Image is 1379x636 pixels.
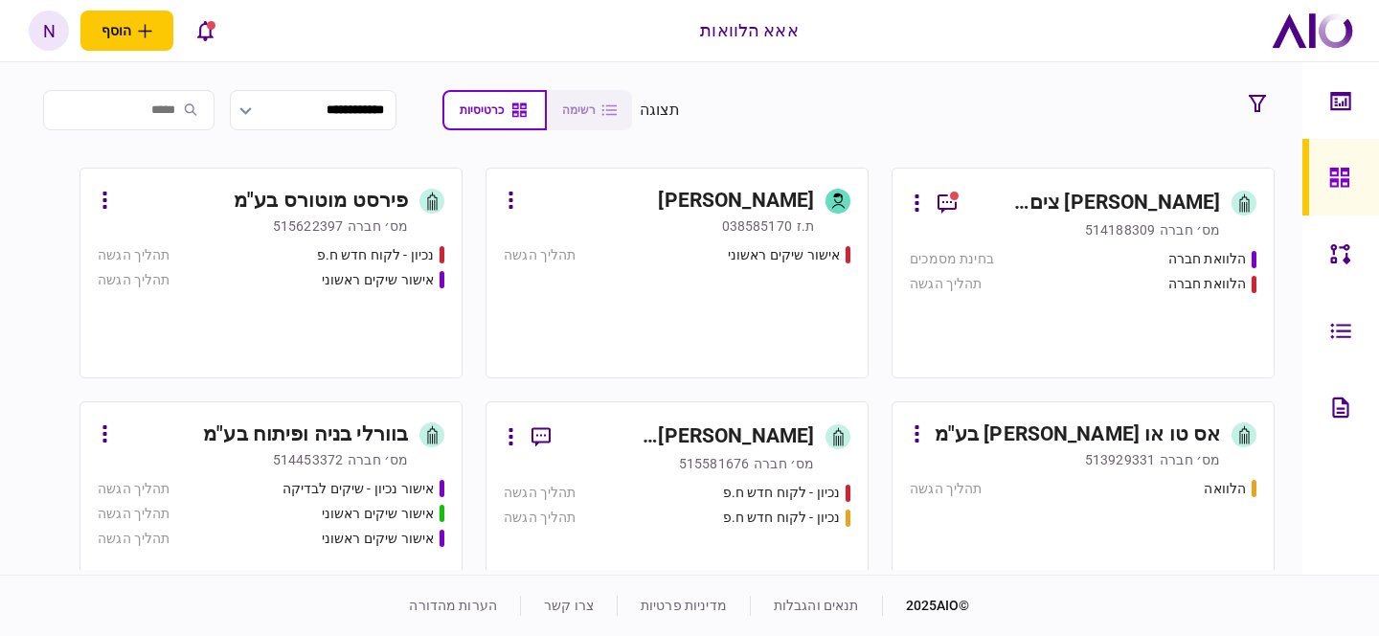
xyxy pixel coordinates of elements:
[317,245,435,265] div: נכיון - לקוח חדש ח.פ
[98,529,170,549] div: תהליך הגשה
[910,249,994,269] div: בחינת מסמכים
[658,186,814,216] div: [PERSON_NAME]
[486,168,869,378] a: [PERSON_NAME]ת.ז038585170אישור שיקים ראשוניתהליך הגשה
[935,420,1221,450] div: אס טו או [PERSON_NAME] בע"מ
[700,18,798,43] div: אאא הלוואות
[562,103,596,117] span: רשימה
[79,401,463,612] a: בוורלי בניה ופיתוח בע"ממס׳ חברה514453372אישור נכיון - שיקים לבדיקהתהליך הגשהאישור שיקים ראשוניתהל...
[728,245,840,265] div: אישור שיקים ראשוני
[1168,274,1246,294] div: הלוואת חברה
[547,90,632,130] button: רשימה
[679,454,749,473] div: 515581676
[754,454,814,473] div: מס׳ חברה
[460,103,504,117] span: כרטיסיות
[972,188,1220,218] div: [PERSON_NAME] צים אחזקות בע"מ
[322,529,434,549] div: אישור שיקים ראשוני
[185,11,225,51] button: פתח רשימת התראות
[640,99,681,122] div: תצוגה
[348,216,408,236] div: מס׳ חברה
[273,450,343,469] div: 514453372
[797,216,814,236] div: ת.ז
[283,479,434,499] div: אישור נכיון - שיקים לבדיקה
[722,216,792,236] div: 038585170
[892,168,1275,378] a: [PERSON_NAME] צים אחזקות בע"ממס׳ חברה514188309הלוואת חברהבחינת מסמכיםהלוואת חברהתהליך הגשה
[504,245,576,265] div: תהליך הגשה
[1204,479,1246,499] div: הלוואה
[1160,220,1220,239] div: מס׳ חברה
[723,483,841,503] div: נכיון - לקוח חדש ח.פ
[322,504,434,524] div: אישור שיקים ראשוני
[910,274,982,294] div: תהליך הגשה
[409,598,497,613] a: הערות מהדורה
[723,508,841,528] div: נכיון - לקוח חדש ח.פ
[1270,11,1355,51] img: client company logo
[910,479,982,499] div: תהליך הגשה
[882,596,970,616] div: © 2025 AIO
[234,186,408,216] div: פירסט מוטורס בע"מ
[348,450,408,469] div: מס׳ חברה
[504,508,576,528] div: תהליך הגשה
[80,11,173,51] button: פתח תפריט להוספת לקוח
[79,168,463,378] a: פירסט מוטורס בע"ממס׳ חברה515622397נכיון - לקוח חדש ח.פתהליך הגשהאישור שיקים ראשוניתהליך הגשה
[1085,450,1155,469] div: 513929331
[273,216,343,236] div: 515622397
[203,420,408,450] div: בוורלי בניה ופיתוח בע"מ
[442,90,547,130] button: כרטיסיות
[322,270,434,290] div: אישור שיקים ראשוני
[566,421,814,452] div: [PERSON_NAME] [PERSON_NAME] השקעות בע"מ
[774,598,859,613] a: תנאים והגבלות
[892,401,1275,612] a: אס טו או [PERSON_NAME] בע"ממס׳ חברה513929331הלוואהתהליך הגשה
[1085,220,1155,239] div: 514188309
[98,479,170,499] div: תהליך הגשה
[98,270,170,290] div: תהליך הגשה
[1160,450,1220,469] div: מס׳ חברה
[504,483,576,503] div: תהליך הגשה
[1168,249,1246,269] div: הלוואת חברה
[29,11,69,51] button: N
[641,598,727,613] a: מדיניות פרטיות
[486,401,869,612] a: [PERSON_NAME] [PERSON_NAME] השקעות בע"ממס׳ חברה515581676נכיון - לקוח חדש ח.פתהליך הגשהנכיון - לקו...
[98,504,170,524] div: תהליך הגשה
[544,598,594,613] a: צרו קשר
[98,245,170,265] div: תהליך הגשה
